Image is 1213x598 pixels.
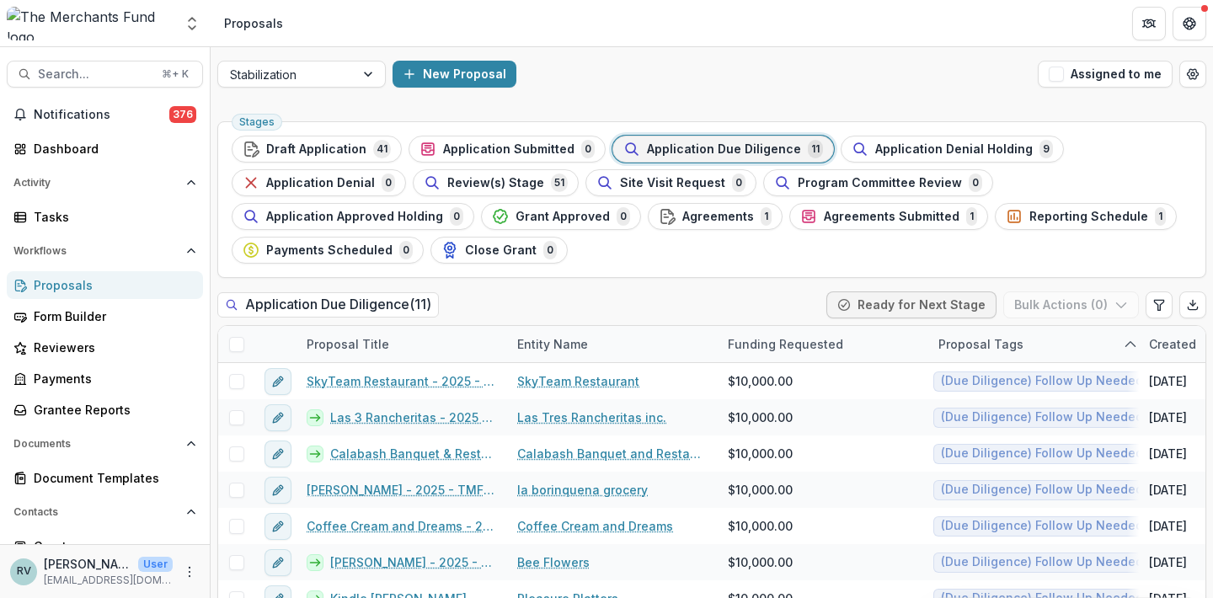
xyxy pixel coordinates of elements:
[7,396,203,424] a: Grantee Reports
[266,176,375,190] span: Application Denial
[875,142,1033,157] span: Application Denial Holding
[44,573,173,588] p: [EMAIL_ADDRESS][DOMAIN_NAME]
[232,237,424,264] button: Payments Scheduled0
[34,469,190,487] div: Document Templates
[728,517,793,535] span: $10,000.00
[307,517,497,535] a: Coffee Cream and Dreams - 2025 - TMF 2025 Stabilization Grant Program
[763,169,993,196] button: Program Committee Review0
[551,174,568,192] span: 51
[34,370,190,387] div: Payments
[265,477,291,504] button: edit
[266,210,443,224] span: Application Approved Holding
[1179,291,1206,318] button: Export table data
[13,245,179,257] span: Workflows
[1155,207,1166,226] span: 1
[307,481,497,499] a: [PERSON_NAME] - 2025 - TMF 2025 Stabilization Grant Program
[648,203,783,230] button: Agreements1
[13,438,179,450] span: Documents
[682,210,754,224] span: Agreements
[969,174,982,192] span: 0
[718,326,928,362] div: Funding Requested
[7,135,203,163] a: Dashboard
[180,7,204,40] button: Open entity switcher
[179,562,200,582] button: More
[517,445,708,462] a: Calabash Banquet and Restaurant
[728,553,793,571] span: $10,000.00
[393,61,516,88] button: New Proposal
[1149,445,1187,462] div: [DATE]
[995,203,1177,230] button: Reporting Schedule1
[7,464,203,492] a: Document Templates
[34,401,190,419] div: Grantee Reports
[382,174,395,192] span: 0
[430,237,568,264] button: Close Grant0
[7,203,203,231] a: Tasks
[330,445,497,462] a: Calabash Banquet & Restaurant - 2025 - TMF 2025 Stabilization Grant Program
[265,440,291,467] button: edit
[409,136,606,163] button: Application Submitted0
[465,243,537,258] span: Close Grant
[728,408,793,426] span: $10,000.00
[7,7,174,40] img: The Merchants Fund logo
[7,271,203,299] a: Proposals
[265,513,291,540] button: edit
[1038,61,1173,88] button: Assigned to me
[1029,210,1148,224] span: Reporting Schedule
[824,210,959,224] span: Agreements Submitted
[34,537,190,555] div: Grantees
[399,241,413,259] span: 0
[789,203,988,230] button: Agreements Submitted1
[841,136,1064,163] button: Application Denial Holding9
[13,177,179,189] span: Activity
[7,61,203,88] button: Search...
[507,335,598,353] div: Entity Name
[585,169,756,196] button: Site Visit Request0
[17,566,31,577] div: Rachael Viscidy
[7,334,203,361] a: Reviewers
[1149,481,1187,499] div: [DATE]
[239,116,275,128] span: Stages
[612,136,834,163] button: Application Due Diligence11
[1139,335,1206,353] div: Created
[266,142,366,157] span: Draft Application
[507,326,718,362] div: Entity Name
[265,549,291,576] button: edit
[158,65,192,83] div: ⌘ + K
[34,339,190,356] div: Reviewers
[1003,291,1139,318] button: Bulk Actions (0)
[297,326,507,362] div: Proposal Title
[7,101,203,128] button: Notifications376
[517,408,666,426] a: Las Tres Rancheritas inc.
[224,14,283,32] div: Proposals
[7,302,203,330] a: Form Builder
[413,169,579,196] button: Review(s) Stage51
[138,557,173,572] p: User
[297,335,399,353] div: Proposal Title
[647,142,801,157] span: Application Due Diligence
[517,553,590,571] a: Bee Flowers
[718,335,853,353] div: Funding Requested
[543,241,557,259] span: 0
[7,499,203,526] button: Open Contacts
[798,176,962,190] span: Program Committee Review
[928,326,1139,362] div: Proposal Tags
[7,365,203,392] a: Payments
[581,140,595,158] span: 0
[1039,140,1053,158] span: 9
[38,67,152,82] span: Search...
[1124,338,1137,351] svg: sorted ascending
[169,106,196,123] span: 376
[481,203,641,230] button: Grant Approved0
[620,176,725,190] span: Site Visit Request
[728,445,793,462] span: $10,000.00
[13,506,179,518] span: Contacts
[928,335,1034,353] div: Proposal Tags
[517,481,648,499] a: la borinquena grocery
[7,169,203,196] button: Open Activity
[1149,517,1187,535] div: [DATE]
[330,408,497,426] a: Las 3 Rancheritas - 2025 - TMF 2025 Stabilization Grant Program
[373,140,391,158] span: 41
[34,208,190,226] div: Tasks
[34,276,190,294] div: Proposals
